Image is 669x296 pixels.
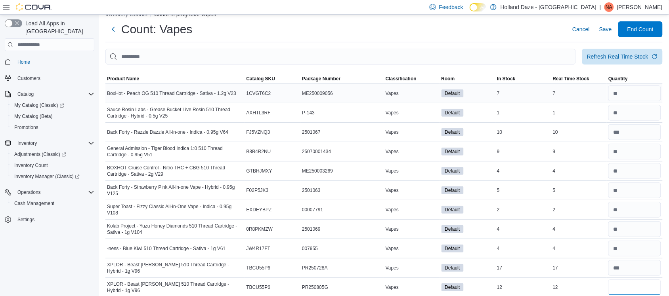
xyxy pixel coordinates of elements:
button: Catalog [14,89,37,99]
span: Vapes [386,245,399,252]
a: Inventory Count [11,161,51,170]
div: 12 [495,283,551,292]
nav: An example of EuiBreadcrumbs [105,10,663,20]
span: Vapes [386,90,399,97]
span: Settings [17,216,34,223]
p: | [600,2,601,12]
span: Cash Management [11,199,94,208]
span: F02P5JK3 [247,187,269,194]
div: 7 [551,89,607,98]
span: Room [442,76,455,82]
div: 00007791 [300,205,384,214]
p: [PERSON_NAME] [617,2,663,12]
button: Home [2,56,97,67]
div: ME250009056 [300,89,384,98]
button: Settings [2,214,97,225]
div: 10 [495,127,551,137]
button: End Count [618,21,663,37]
button: Real Time Stock [551,74,607,83]
span: Catalog [17,91,34,97]
span: Inventory [14,139,94,148]
span: Default [442,225,464,233]
span: Home [14,57,94,66]
span: Vapes [386,265,399,271]
span: Customers [17,75,40,82]
span: Sauce Rosin Labs - Grease Bucket Live Rosin 510 Thread Cartridge - Hybrid - 0.5g V25 [107,106,243,119]
span: Adjustments (Classic) [14,151,66,157]
a: Home [14,57,33,67]
button: Cash Management [8,198,97,209]
span: Vapes [386,129,399,135]
span: 1CVGT6C2 [247,90,271,97]
span: Super Toast - Fizzy Classic All-in-One Vape - Indica - 0.95g V108 [107,203,243,216]
button: Customers [2,72,97,84]
button: Catalog SKU [245,74,301,83]
button: Operations [2,187,97,198]
span: General Admission - Tiger Blood Indica 1:0 510 Thread Cartridge - 0.95g V51 [107,145,243,158]
span: Default [445,90,460,97]
span: Customers [14,73,94,83]
span: FJ5VZNQ3 [247,129,270,135]
button: Inventory [2,138,97,149]
a: Adjustments (Classic) [8,149,97,160]
span: GTBHJMXY [247,168,272,174]
div: 4 [495,244,551,253]
span: Inventory Manager (Classic) [14,173,80,180]
span: Default [445,206,460,213]
span: XPLOR - Beast [PERSON_NAME] 510 Thread Cartridge - Hybrid - 1g V96 [107,281,243,294]
input: This is a search bar. After typing your query, hit enter to filter the results lower in the page. [105,49,576,65]
span: Default [445,226,460,233]
button: Quantity [607,74,663,83]
span: Quantity [608,76,628,82]
span: EXDEYBPZ [247,207,272,213]
span: Cash Management [14,200,54,207]
span: BOXHOT Cruise Control - Nitro THC + CBG 510 Thread Cartridge - Sativa - 2g V29 [107,165,243,177]
div: Naomi Ali [604,2,614,12]
span: Default [445,129,460,136]
div: 5 [495,186,551,195]
a: Inventory Manager (Classic) [11,172,83,181]
div: 25070001434 [300,147,384,156]
span: End Count [627,25,654,33]
div: 17 [551,263,607,273]
span: Default [445,167,460,175]
span: Package Number [302,76,340,82]
span: My Catalog (Beta) [11,112,94,121]
div: 2501067 [300,127,384,137]
span: Promotions [14,124,38,131]
button: Cancel [569,21,593,37]
div: 5 [551,186,607,195]
a: Promotions [11,123,42,132]
a: My Catalog (Classic) [8,100,97,111]
span: In Stock [497,76,516,82]
span: Vapes [386,110,399,116]
span: NA [606,2,613,12]
span: Vapes [386,207,399,213]
span: Vapes [386,187,399,194]
button: Next [105,21,121,37]
span: Default [442,206,464,214]
div: 17 [495,263,551,273]
span: Default [442,245,464,252]
p: Holland Daze - [GEOGRAPHIC_DATA] [501,2,596,12]
div: 4 [551,166,607,176]
span: My Catalog (Classic) [14,102,64,108]
span: -ness - Blue Kiwi 510 Thread Cartridge - Sativa - 1g V61 [107,245,226,252]
div: 1 [495,108,551,118]
button: In Stock [495,74,551,83]
div: 1 [551,108,607,118]
span: My Catalog (Classic) [11,101,94,110]
span: Settings [14,214,94,224]
span: My Catalog (Beta) [14,113,53,120]
span: Default [442,186,464,194]
span: Default [442,89,464,97]
div: PR250805G [300,283,384,292]
div: 9 [551,147,607,156]
div: 2 [495,205,551,214]
span: Catalog [14,89,94,99]
span: Vapes [386,226,399,232]
span: Promotions [11,123,94,132]
h1: Count: Vapes [121,21,193,37]
span: Default [442,109,464,117]
button: Package Number [300,74,384,83]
